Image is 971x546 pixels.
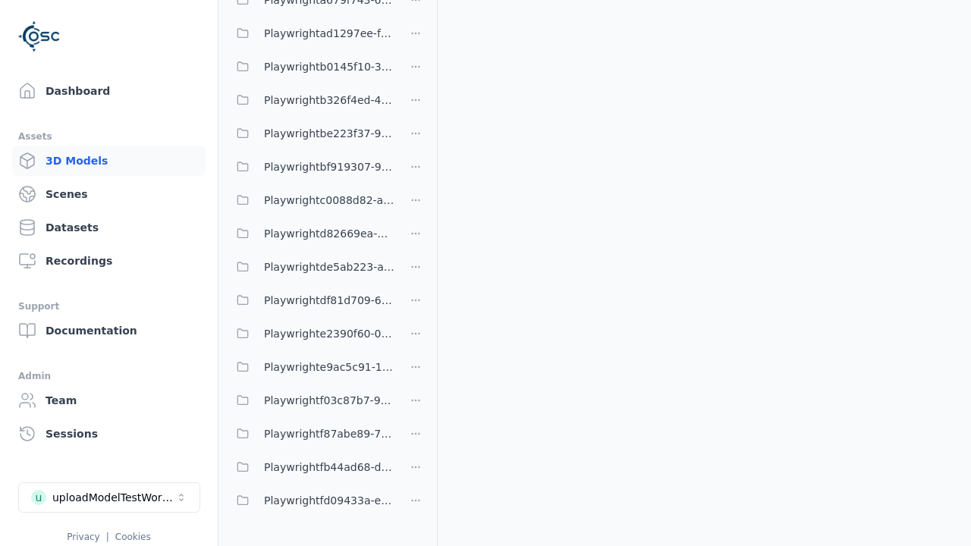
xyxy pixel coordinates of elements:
[52,490,175,505] div: uploadModelTestWorkspace
[264,58,394,76] span: Playwrightb0145f10-3271-4988-8f00-c1dd5f4788d5
[264,91,394,109] span: Playwrightb326f4ed-4f84-461a-849b-8d9f022e0dbd
[18,15,61,58] img: Logo
[228,452,394,482] button: Playwrightfb44ad68-da23-4d2e-bdbe-6e902587d381
[264,224,394,243] span: Playwrightd82669ea-7e85-4c9c-baa9-790b3846e5ad
[12,315,206,346] a: Documentation
[12,419,206,449] a: Sessions
[106,532,109,542] span: |
[67,532,99,542] a: Privacy
[12,179,206,209] a: Scenes
[228,252,394,282] button: Playwrightde5ab223-a0f8-4a97-be4c-ac610507c281
[18,127,200,146] div: Assets
[264,191,394,209] span: Playwrightc0088d82-a9f4-4e8c-929c-3d42af70e123
[228,118,394,149] button: Playwrightbe223f37-9bd7-42c0-9717-b27ce4fe665d
[264,325,394,343] span: Playwrighte2390f60-03f3-479d-b54a-66d59fed9540
[264,425,394,443] span: Playwrightf87abe89-795a-4558-b272-1516c46e3a97
[228,52,394,82] button: Playwrightb0145f10-3271-4988-8f00-c1dd5f4788d5
[264,391,394,409] span: Playwrightf03c87b7-9018-4775-a7d1-b47fea0411a7
[228,419,394,449] button: Playwrightf87abe89-795a-4558-b272-1516c46e3a97
[228,385,394,416] button: Playwrightf03c87b7-9018-4775-a7d1-b47fea0411a7
[228,218,394,249] button: Playwrightd82669ea-7e85-4c9c-baa9-790b3846e5ad
[31,490,46,505] div: u
[18,482,200,513] button: Select a workspace
[264,358,394,376] span: Playwrighte9ac5c91-1b2b-4bc1-b5a3-a4be549dee4f
[228,485,394,516] button: Playwrightfd09433a-e09a-46f2-a8d1-9ed2645adf93
[12,385,206,416] a: Team
[228,85,394,115] button: Playwrightb326f4ed-4f84-461a-849b-8d9f022e0dbd
[228,152,394,182] button: Playwrightbf919307-9813-40e8-b932-b3a137f52714
[115,532,151,542] a: Cookies
[264,124,394,143] span: Playwrightbe223f37-9bd7-42c0-9717-b27ce4fe665d
[18,297,200,315] div: Support
[228,318,394,349] button: Playwrighte2390f60-03f3-479d-b54a-66d59fed9540
[264,291,394,309] span: Playwrightdf81d709-6511-4a67-8e35-601024cdf8cb
[264,491,394,510] span: Playwrightfd09433a-e09a-46f2-a8d1-9ed2645adf93
[264,258,394,276] span: Playwrightde5ab223-a0f8-4a97-be4c-ac610507c281
[12,76,206,106] a: Dashboard
[12,146,206,176] a: 3D Models
[264,458,394,476] span: Playwrightfb44ad68-da23-4d2e-bdbe-6e902587d381
[264,158,394,176] span: Playwrightbf919307-9813-40e8-b932-b3a137f52714
[12,246,206,276] a: Recordings
[264,24,394,42] span: Playwrightad1297ee-f947-4018-9655-e35ce08a90c6
[12,212,206,243] a: Datasets
[228,285,394,315] button: Playwrightdf81d709-6511-4a67-8e35-601024cdf8cb
[228,352,394,382] button: Playwrighte9ac5c91-1b2b-4bc1-b5a3-a4be549dee4f
[228,185,394,215] button: Playwrightc0088d82-a9f4-4e8c-929c-3d42af70e123
[228,18,394,49] button: Playwrightad1297ee-f947-4018-9655-e35ce08a90c6
[18,367,200,385] div: Admin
